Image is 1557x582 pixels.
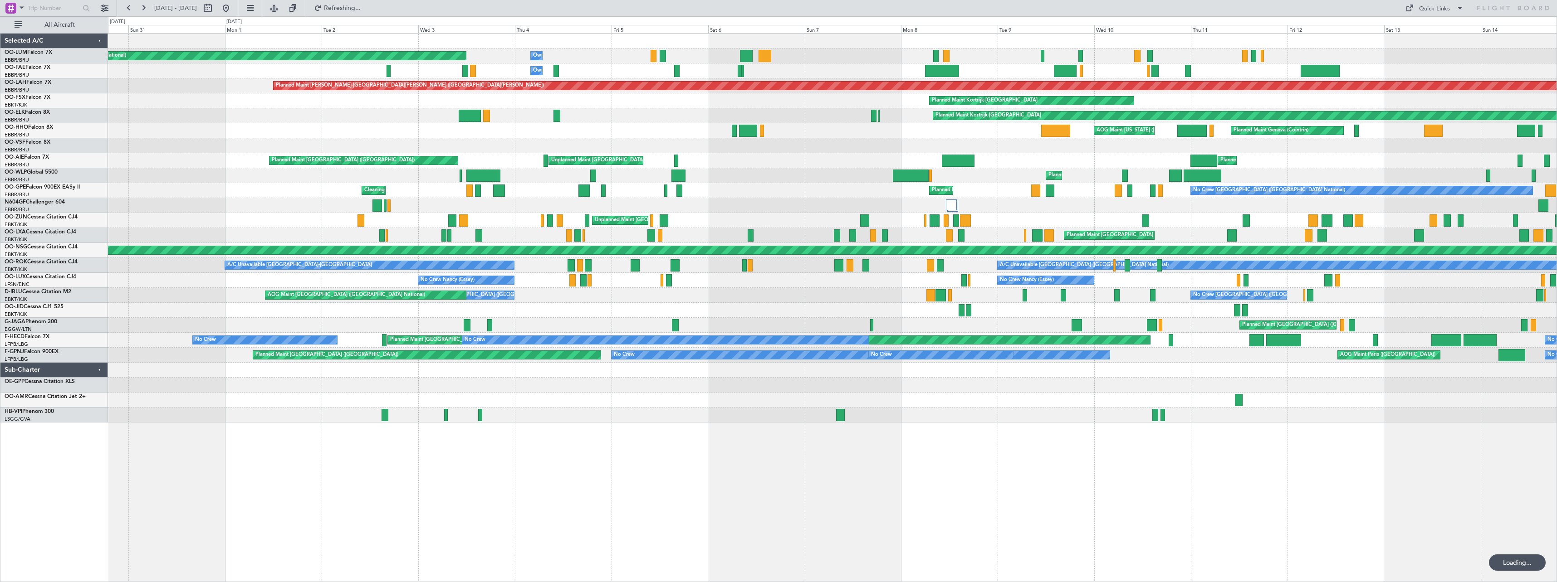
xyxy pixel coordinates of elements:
a: HB-VPIPhenom 300 [5,409,54,414]
a: OO-FSXFalcon 7X [5,95,50,100]
a: OO-ZUNCessna Citation CJ4 [5,214,78,220]
div: Sun 7 [805,25,901,33]
span: Refreshing... [323,5,362,11]
div: Loading... [1489,554,1546,571]
a: OO-LAHFalcon 7X [5,80,51,85]
span: HB-VPI [5,409,22,414]
div: Cleaning [GEOGRAPHIC_DATA] ([GEOGRAPHIC_DATA] National) [364,184,516,197]
a: OO-VSFFalcon 8X [5,140,50,145]
div: No Crew Nancy (Essey) [421,273,475,287]
div: No Crew [GEOGRAPHIC_DATA] ([GEOGRAPHIC_DATA] National) [1193,184,1345,197]
a: OO-JIDCessna CJ1 525 [5,304,64,310]
div: Sat 6 [708,25,805,33]
div: Planned Maint [GEOGRAPHIC_DATA] ([GEOGRAPHIC_DATA]) [1220,154,1363,167]
a: EBBR/BRU [5,176,29,183]
a: EBBR/BRU [5,161,29,168]
span: N604GF [5,199,26,205]
a: OO-GPEFalcon 900EX EASy II [5,184,80,190]
div: Planned Maint [GEOGRAPHIC_DATA] ([GEOGRAPHIC_DATA] National) [932,184,1096,197]
div: No Crew [465,333,485,347]
a: LSGG/GVA [5,416,30,422]
div: Unplanned Maint [GEOGRAPHIC_DATA] ([GEOGRAPHIC_DATA]) [595,213,744,227]
span: D-IBLU [5,289,22,295]
a: EBKT/KJK [5,296,27,303]
div: Planned Maint Kortrijk-[GEOGRAPHIC_DATA] [932,94,1038,107]
button: All Aircraft [10,18,98,32]
a: OO-NSGCessna Citation CJ4 [5,244,78,250]
a: EBKT/KJK [5,251,27,258]
a: OO-AMRCessna Citation Jet 2+ [5,394,86,399]
div: Planned Maint [GEOGRAPHIC_DATA] ([GEOGRAPHIC_DATA]) [272,154,415,167]
span: OO-FAE [5,65,25,70]
a: LFPB/LBG [5,341,28,348]
div: Sat 13 [1384,25,1481,33]
span: OO-ELK [5,110,25,115]
a: F-HECDFalcon 7X [5,334,49,339]
span: F-HECD [5,334,24,339]
span: OO-LUX [5,274,26,280]
div: Planned Maint [GEOGRAPHIC_DATA] ([GEOGRAPHIC_DATA]) [255,348,398,362]
div: Planned Maint [GEOGRAPHIC_DATA] ([GEOGRAPHIC_DATA] National) [1067,228,1231,242]
div: Planned Maint Liege [1048,169,1096,182]
span: OO-AMR [5,394,28,399]
div: AOG Maint [GEOGRAPHIC_DATA] ([GEOGRAPHIC_DATA] National) [268,288,425,302]
a: EBBR/BRU [5,87,29,93]
span: OO-WLP [5,170,27,175]
span: OO-ZUN [5,214,27,220]
div: [DATE] [110,18,125,26]
span: OO-AIE [5,155,24,160]
a: OO-WLPGlobal 5500 [5,170,58,175]
div: No Crew [614,348,635,362]
div: A/C Unavailable [GEOGRAPHIC_DATA]-[GEOGRAPHIC_DATA] [227,258,372,272]
div: Planned Maint [GEOGRAPHIC_DATA] ([GEOGRAPHIC_DATA]) [390,333,533,347]
span: [DATE] - [DATE] [154,4,197,12]
a: OO-ELKFalcon 8X [5,110,50,115]
span: OO-VSF [5,140,25,145]
a: EBBR/BRU [5,191,29,198]
span: OO-GPE [5,184,26,190]
div: Mon 8 [901,25,998,33]
div: Fri 5 [612,25,708,33]
div: No Crew [871,348,892,362]
a: EBBR/BRU [5,57,29,63]
span: G-JAGA [5,319,25,325]
a: OO-HHOFalcon 8X [5,125,53,130]
span: All Aircraft [24,22,96,28]
span: F-GPNJ [5,349,24,354]
div: No Crew Nancy (Essey) [1000,273,1054,287]
a: OO-LUXCessna Citation CJ4 [5,274,76,280]
a: OE-GPPCessna Citation XLS [5,379,75,384]
div: A/C Unavailable [GEOGRAPHIC_DATA] ([GEOGRAPHIC_DATA] National) [1000,258,1169,272]
input: Trip Number [28,1,80,15]
span: OO-LAH [5,80,26,85]
span: OO-LXA [5,229,26,235]
a: EBKT/KJK [5,266,27,273]
div: Sun 31 [128,25,225,33]
a: OO-FAEFalcon 7X [5,65,50,70]
div: Owner Melsbroek Air Base [533,64,595,78]
a: OO-AIEFalcon 7X [5,155,49,160]
a: EBKT/KJK [5,311,27,318]
a: OO-ROKCessna Citation CJ4 [5,259,78,265]
span: OO-FSX [5,95,25,100]
a: EBBR/BRU [5,116,29,123]
a: LFSN/ENC [5,281,29,288]
div: Mon 1 [225,25,322,33]
button: Refreshing... [310,1,364,15]
span: OE-GPP [5,379,24,384]
a: EBBR/BRU [5,146,29,153]
div: Owner Melsbroek Air Base [533,49,595,63]
a: F-GPNJFalcon 900EX [5,349,59,354]
div: Planned Maint Kortrijk-[GEOGRAPHIC_DATA] [935,109,1041,122]
a: EBKT/KJK [5,236,27,243]
a: LFPB/LBG [5,356,28,363]
div: Fri 12 [1288,25,1384,33]
span: OO-HHO [5,125,28,130]
div: Thu 4 [515,25,612,33]
div: Tue 9 [998,25,1094,33]
a: EBBR/BRU [5,206,29,213]
div: Unplanned Maint [GEOGRAPHIC_DATA] ([GEOGRAPHIC_DATA] National) [551,154,722,167]
a: OO-LUMFalcon 7X [5,50,52,55]
a: EGGW/LTN [5,326,32,333]
a: OO-LXACessna Citation CJ4 [5,229,76,235]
